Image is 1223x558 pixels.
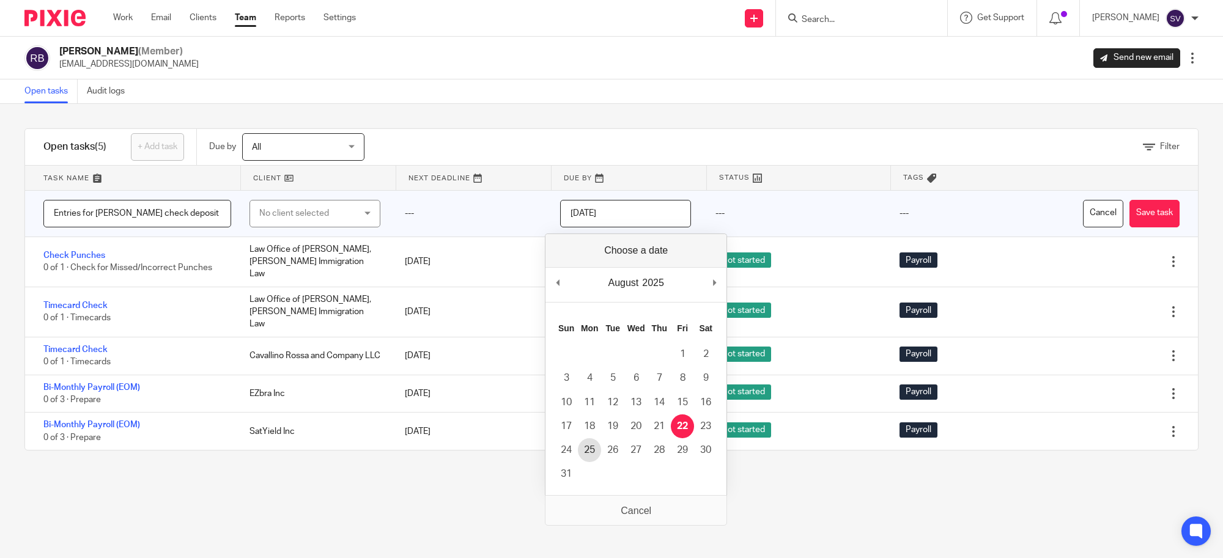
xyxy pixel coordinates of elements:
button: 14 [648,391,671,414]
h2: [PERSON_NAME] [59,45,199,58]
img: svg%3E [24,45,50,71]
span: Payroll [900,347,937,362]
button: 4 [578,366,601,390]
span: (Member) [138,46,183,56]
span: 0 of 3 · Prepare [43,395,101,404]
div: Cavallino Rossa and Company LLC [237,343,393,368]
button: 9 [694,366,717,390]
button: 18 [578,414,601,438]
img: Pixie [24,10,86,26]
button: 26 [601,438,624,462]
button: Cancel [1083,200,1123,227]
div: EZbra Inc [237,381,393,406]
a: + Add task [131,133,184,161]
button: 20 [624,414,648,438]
a: Bi-Monthly Payroll (EOM) [43,420,140,429]
button: Next Month [708,274,720,292]
span: Filter [1160,142,1180,151]
span: Status [719,172,750,183]
div: Law Office of [PERSON_NAME], [PERSON_NAME] Immigration Law [237,237,393,287]
abbr: Saturday [699,323,712,333]
a: Bi-Monthly Payroll (EOM) [43,383,140,392]
span: Not started [715,384,771,400]
span: Not started [715,422,771,438]
a: Settings [323,12,356,24]
button: 23 [694,414,717,438]
span: 0 of 1 · Timecards [43,358,111,366]
span: Not started [715,303,771,318]
div: [DATE] [393,299,548,324]
input: Search [800,15,911,26]
abbr: Thursday [651,323,667,333]
p: Due by [209,141,236,153]
div: --- [887,191,1071,237]
a: Clients [190,12,216,24]
button: 8 [671,366,694,390]
input: Use the arrow keys to pick a date [560,200,691,227]
button: 11 [578,391,601,414]
a: Open tasks [24,79,78,103]
div: No client selected [259,200,356,226]
div: [DATE] [393,381,548,406]
span: Payroll [900,422,937,438]
div: SatYield Inc [237,419,393,444]
button: 16 [694,391,717,414]
button: 31 [555,462,578,486]
button: Save task [1129,200,1180,227]
span: (5) [95,142,106,152]
a: Timecard Check [43,301,108,310]
div: [DATE] [393,419,548,444]
span: Not started [715,347,771,362]
a: Timecard Check [43,345,108,354]
button: 17 [555,414,578,438]
button: 28 [648,438,671,462]
button: 5 [601,366,624,390]
abbr: Wednesday [627,323,645,333]
a: Reports [275,12,305,24]
button: 1 [671,342,694,366]
span: 0 of 1 · Timecards [43,314,111,322]
button: 22 [671,414,694,438]
a: Email [151,12,171,24]
span: Payroll [900,384,937,400]
span: 0 of 1 · Check for Missed/Incorrect Punches [43,263,212,272]
button: 29 [671,438,694,462]
div: [DATE] [393,249,548,274]
span: All [252,143,261,152]
button: 19 [601,414,624,438]
a: Team [235,12,256,24]
a: Send new email [1093,48,1180,68]
button: 7 [648,366,671,390]
button: 12 [601,391,624,414]
a: Check Punches [43,251,105,260]
input: Task name [43,200,231,227]
div: Law Office of [PERSON_NAME], [PERSON_NAME] Immigration Law [237,287,393,337]
p: [PERSON_NAME] [1092,12,1159,24]
button: 25 [578,438,601,462]
button: 13 [624,391,648,414]
abbr: Monday [581,323,598,333]
span: Tags [903,172,924,183]
button: 24 [555,438,578,462]
a: Audit logs [87,79,134,103]
abbr: Sunday [558,323,574,333]
span: 0 of 3 · Prepare [43,433,101,442]
button: 15 [671,391,694,414]
span: Payroll [900,252,937,268]
button: 30 [694,438,717,462]
button: 3 [555,366,578,390]
abbr: Tuesday [605,323,620,333]
button: 27 [624,438,648,462]
h1: Open tasks [43,141,106,153]
div: August [606,274,640,292]
span: Not started [715,252,771,268]
div: [DATE] [393,343,548,368]
button: 6 [624,366,648,390]
button: 21 [648,414,671,438]
button: Previous Month [552,274,564,292]
abbr: Friday [677,323,688,333]
span: Get Support [977,13,1024,22]
p: [EMAIL_ADDRESS][DOMAIN_NAME] [59,58,199,70]
button: 10 [555,391,578,414]
span: Payroll [900,303,937,318]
